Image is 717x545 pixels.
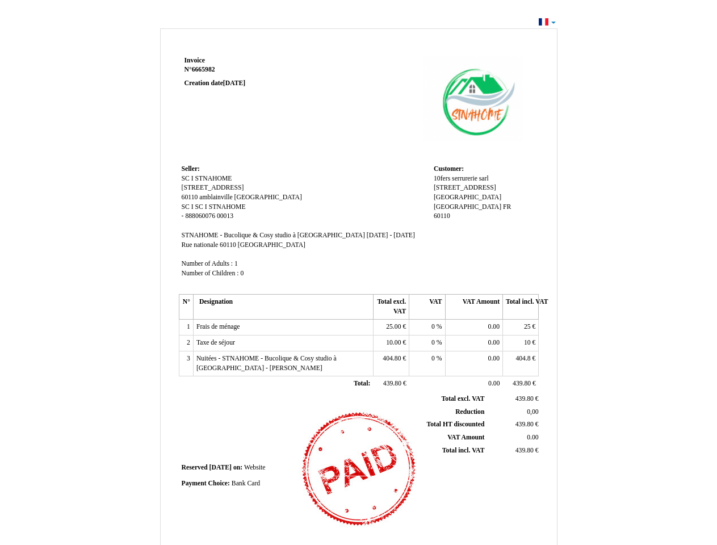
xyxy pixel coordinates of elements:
[434,184,501,201] span: [STREET_ADDRESS][GEOGRAPHIC_DATA]
[488,380,500,387] span: 0.00
[410,56,536,141] img: logo
[434,175,477,182] span: 10fers serrurerie
[455,408,484,416] span: Reduction
[409,351,445,376] td: %
[196,323,240,330] span: Frais de ménage
[179,320,193,336] td: 1
[431,355,435,362] span: 0
[234,260,238,267] span: 1
[434,212,450,220] span: 60110
[434,165,464,173] span: Customer:
[209,464,232,471] span: [DATE]
[442,395,485,403] span: Total excl. VAT
[182,194,198,201] span: 60110
[373,376,409,392] td: €
[479,175,489,182] span: sarl
[192,66,215,73] span: 6665982
[373,351,409,376] td: €
[182,175,232,182] span: SC I STNAHOME
[431,323,435,330] span: 0
[179,351,193,376] td: 3
[182,241,219,249] span: Rue nationale
[409,336,445,351] td: %
[527,434,538,441] span: 0.00
[513,380,531,387] span: 439.80
[185,79,246,87] strong: Creation date
[182,203,194,211] span: SC I
[233,464,242,471] span: on:
[487,393,540,405] td: €
[524,339,531,346] span: 10
[185,57,205,64] span: Invoice
[182,464,208,471] span: Reserved
[373,295,409,320] th: Total excl. VAT
[488,323,500,330] span: 0.00
[234,194,302,201] span: [GEOGRAPHIC_DATA]
[426,421,484,428] span: Total HT discounted
[182,260,233,267] span: Number of Adults :
[447,434,484,441] span: VAT Amount
[445,295,502,320] th: VAT Amount
[182,480,230,487] span: Payment Choice:
[487,418,540,431] td: €
[373,320,409,336] td: €
[527,408,538,416] span: 0,00
[196,355,337,372] span: Nuitées - STNAHOME - Bucolique & Cosy studio à [GEOGRAPHIC_DATA] - [PERSON_NAME]
[383,355,401,362] span: 404.80
[238,241,305,249] span: [GEOGRAPHIC_DATA]
[185,212,233,220] span: 888060076 00013
[488,355,500,362] span: 0.00
[409,295,445,320] th: VAT
[354,380,370,387] span: Total:
[386,339,401,346] span: 10.00
[503,295,539,320] th: Total incl. VAT
[199,194,232,201] span: amblainville
[179,295,193,320] th: N°
[488,339,500,346] span: 0.00
[182,184,244,191] span: [STREET_ADDRESS]
[185,65,320,74] strong: N°
[193,295,373,320] th: Designation
[503,376,539,392] td: €
[232,480,260,487] span: Bank Card
[503,203,511,211] span: FR
[487,444,540,457] td: €
[431,339,435,346] span: 0
[220,241,236,249] span: 60110
[244,464,265,471] span: Website
[179,336,193,351] td: 2
[182,212,184,220] span: -
[524,323,531,330] span: 25
[515,421,534,428] span: 439.80
[515,395,534,403] span: 439.80
[515,355,530,362] span: 404.8
[409,320,445,336] td: %
[515,447,534,454] span: 439.80
[383,380,401,387] span: 439.80
[182,165,200,173] span: Seller:
[503,336,539,351] td: €
[240,270,244,277] span: 0
[503,320,539,336] td: €
[182,270,239,277] span: Number of Children :
[434,203,501,211] span: [GEOGRAPHIC_DATA]
[373,336,409,351] td: €
[196,339,235,346] span: Taxe de séjour
[195,203,246,211] span: SC I STNAHOME
[223,79,245,87] span: [DATE]
[503,351,539,376] td: €
[367,232,415,239] span: [DATE] - [DATE]
[386,323,401,330] span: 25.00
[442,447,485,454] span: Total incl. VAT
[182,232,365,239] span: STNAHOME - Bucolique & Cosy studio à [GEOGRAPHIC_DATA]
